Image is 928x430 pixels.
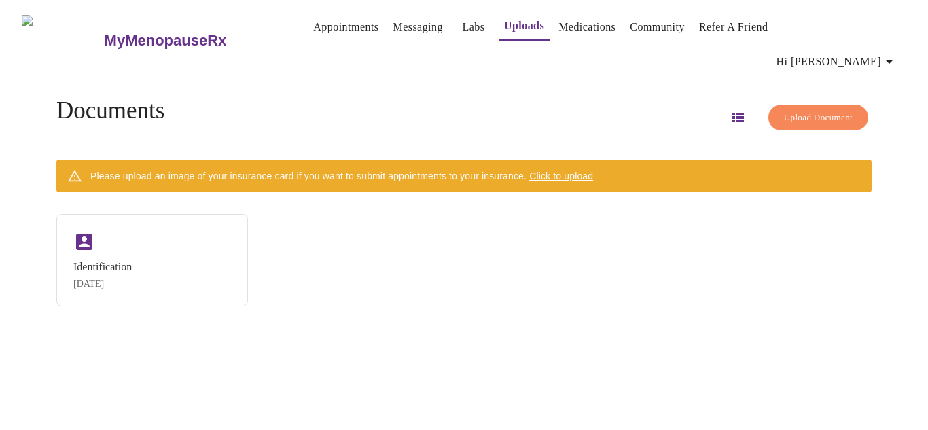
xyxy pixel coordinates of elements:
[694,14,774,41] button: Refer a Friend
[504,16,544,35] a: Uploads
[73,279,132,289] div: [DATE]
[529,171,593,181] span: Click to upload
[699,18,768,37] a: Refer a Friend
[462,18,484,37] a: Labs
[387,14,448,41] button: Messaging
[308,14,384,41] button: Appointments
[777,52,897,71] span: Hi [PERSON_NAME]
[313,18,378,37] a: Appointments
[452,14,495,41] button: Labs
[771,48,903,75] button: Hi [PERSON_NAME]
[90,164,593,188] div: Please upload an image of your insurance card if you want to submit appointments to your insurance.
[630,18,685,37] a: Community
[103,17,281,65] a: MyMenopauseRx
[558,18,615,37] a: Medications
[393,18,442,37] a: Messaging
[784,110,853,126] span: Upload Document
[73,261,132,273] div: Identification
[22,15,103,66] img: MyMenopauseRx Logo
[768,105,868,131] button: Upload Document
[721,101,754,134] button: Switch to list view
[56,97,164,124] h4: Documents
[624,14,690,41] button: Community
[105,32,227,50] h3: MyMenopauseRx
[553,14,621,41] button: Medications
[499,12,550,41] button: Uploads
